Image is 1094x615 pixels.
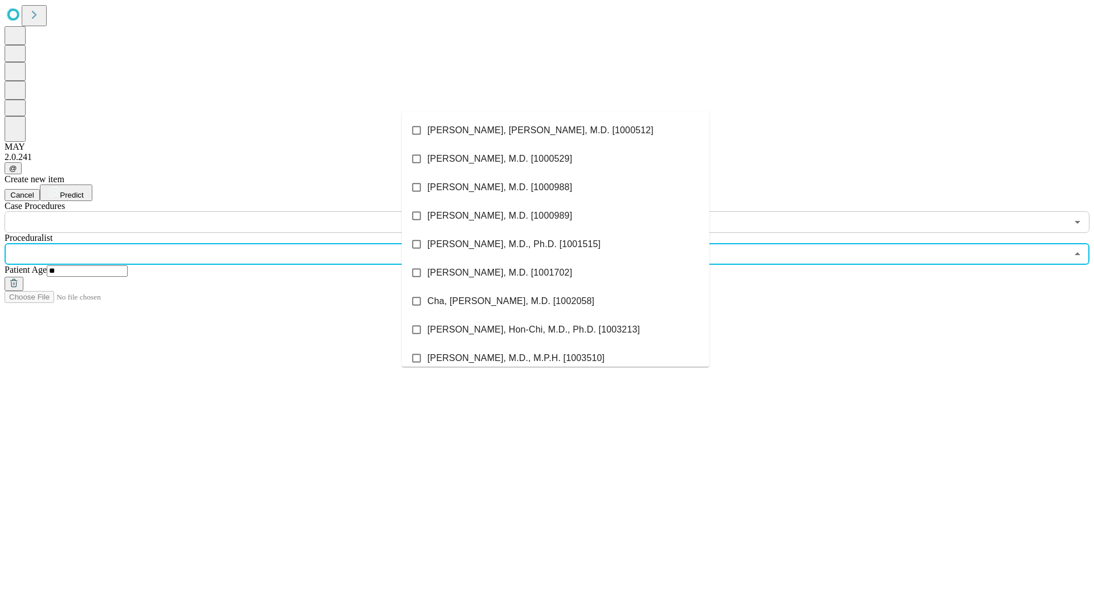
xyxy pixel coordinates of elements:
[5,142,1089,152] div: MAY
[427,294,594,308] span: Cha, [PERSON_NAME], M.D. [1002058]
[5,152,1089,162] div: 2.0.241
[1069,214,1085,230] button: Open
[40,184,92,201] button: Predict
[1069,246,1085,262] button: Close
[427,237,601,251] span: [PERSON_NAME], M.D., Ph.D. [1001515]
[5,201,65,211] span: Scheduled Procedure
[5,189,40,201] button: Cancel
[427,323,640,337] span: [PERSON_NAME], Hon-Chi, M.D., Ph.D. [1003213]
[427,152,572,166] span: [PERSON_NAME], M.D. [1000529]
[427,351,605,365] span: [PERSON_NAME], M.D., M.P.H. [1003510]
[60,191,83,199] span: Predict
[5,162,22,174] button: @
[427,124,654,137] span: [PERSON_NAME], [PERSON_NAME], M.D. [1000512]
[427,266,572,280] span: [PERSON_NAME], M.D. [1001702]
[5,265,47,274] span: Patient Age
[427,209,572,223] span: [PERSON_NAME], M.D. [1000989]
[427,181,572,194] span: [PERSON_NAME], M.D. [1000988]
[5,174,64,184] span: Create new item
[5,233,52,243] span: Proceduralist
[10,191,34,199] span: Cancel
[9,164,17,173] span: @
